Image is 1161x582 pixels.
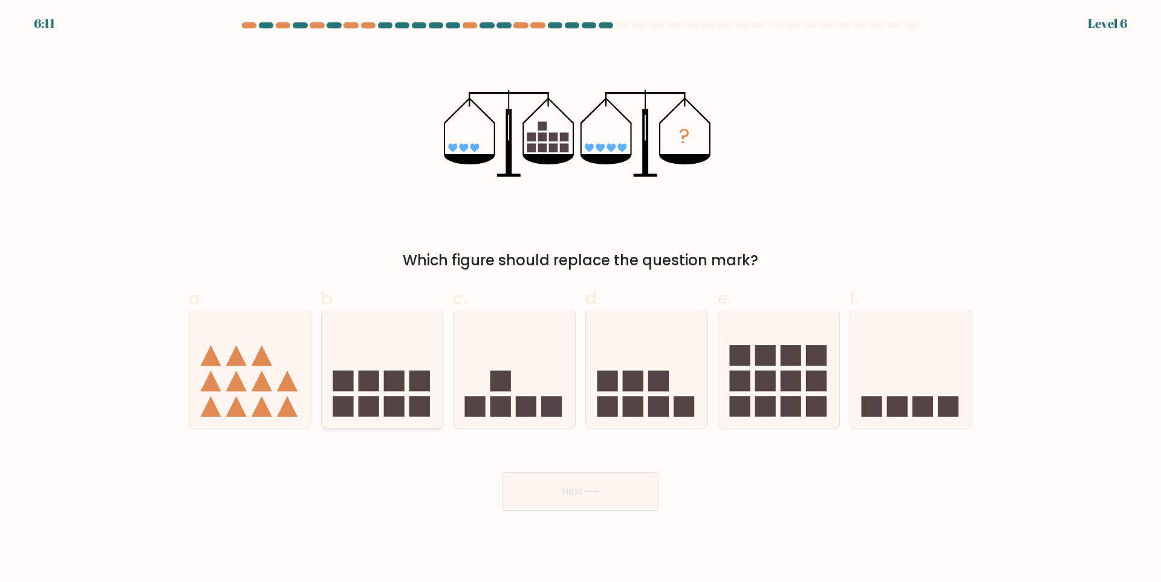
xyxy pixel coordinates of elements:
span: a. [189,286,203,310]
span: e. [718,286,731,310]
tspan: ? [679,121,690,150]
div: Which figure should replace the question mark? [196,250,965,271]
div: Level 6 [1088,15,1127,33]
span: f. [850,286,858,310]
button: Next [502,472,659,511]
div: 6:11 [34,15,55,33]
span: b. [321,286,336,310]
span: c. [453,286,466,310]
span: d. [585,286,600,310]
